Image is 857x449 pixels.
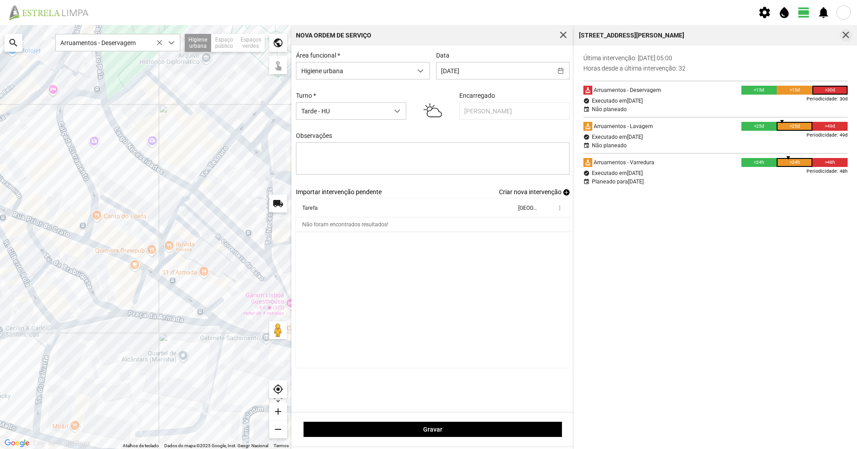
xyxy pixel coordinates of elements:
div: cleaning_services [583,158,592,167]
span: Importar intervenção pendente [296,188,382,195]
button: Gravar [304,422,562,437]
span: Higiene urbana [296,62,412,79]
div: event [583,106,590,112]
span: more_vert [556,204,563,212]
span: add [563,189,570,195]
div: [GEOGRAPHIC_DATA] [518,205,537,211]
p: horas desde a última intervenção: 32 [583,65,848,72]
button: Arraste o Pegman para o mapa para abrir o Street View [269,321,287,339]
span: Dados do mapa ©2025 Google, Inst. Geogr. Nacional [164,443,268,448]
div: event [583,142,590,149]
img: 02d.svg [424,101,442,120]
div: Arruamentos - Varredura [592,158,654,167]
div: local_shipping [269,195,287,212]
div: Executado em [592,170,643,176]
div: Periodicidade: 48h [807,167,848,176]
div: search [4,34,22,52]
div: verified [583,170,590,176]
span: notifications [817,6,830,19]
div: dropdown trigger [412,62,429,79]
div: <15d [741,86,777,95]
div: cleaning_services [583,122,592,131]
div: >49d [812,122,848,131]
div: Executado em [592,98,643,104]
label: Área funcional * [296,52,340,59]
span: Arruamentos - Deservagem [56,34,163,51]
span: Criar nova intervenção [499,188,562,195]
div: Arruamentos - Lavagem [592,122,653,131]
label: Data [436,52,449,59]
span: [DATE] [627,134,643,140]
div: <25d [741,122,777,131]
div: my_location [269,380,287,398]
div: >48h [812,158,848,167]
div: <24h [741,158,777,167]
div: Periodicidade: 30d [807,95,848,104]
span: Tarde - HU [296,103,389,119]
img: Google [2,437,32,449]
div: Não planeado [592,142,627,149]
span: water_drop [778,6,791,19]
div: >15d [777,86,812,95]
span: Gravar [308,426,557,433]
div: Não planeado [592,106,627,112]
div: Executado em [592,134,643,140]
div: Higiene urbana [185,34,212,52]
a: Termos (abre num novo separador) [274,443,289,448]
div: dropdown trigger [389,103,406,119]
div: touch_app [269,56,287,74]
span: view_day [797,6,811,19]
div: Espaços verdes [237,34,265,52]
div: >30d [812,86,848,95]
div: remove [269,420,287,438]
div: event [583,179,590,185]
div: Tarefa [302,205,318,211]
div: cleaning_services [583,86,592,95]
span: settings [758,6,771,19]
div: public [269,34,287,52]
div: >25d [777,122,812,131]
div: >24h [777,158,812,167]
span: [DATE] [628,179,644,185]
div: verified [583,98,590,104]
span: [DATE] [627,170,643,176]
div: add [269,403,287,420]
p: Última intervenção: [DATE] 05:00 [583,54,848,62]
label: Encarregado [459,92,495,99]
div: Espaço público [212,34,237,52]
div: Nova Ordem de Serviço [296,32,371,38]
div: Arruamentos - Deservagem [592,86,661,95]
button: Atalhos de teclado [123,443,159,449]
div: verified [583,134,590,140]
div: Não foram encontrados resultados! [302,221,388,228]
div: Planeado para [592,179,644,185]
div: dropdown trigger [162,34,180,51]
span: [DATE] [627,98,643,104]
div: [STREET_ADDRESS][PERSON_NAME] [579,32,684,38]
a: Abrir esta área no Google Maps (abre uma nova janela) [2,437,32,449]
div: Periodicidade: 49d [807,131,848,140]
label: Turno * [296,92,316,99]
img: file [6,4,98,21]
label: Observações [296,132,332,139]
